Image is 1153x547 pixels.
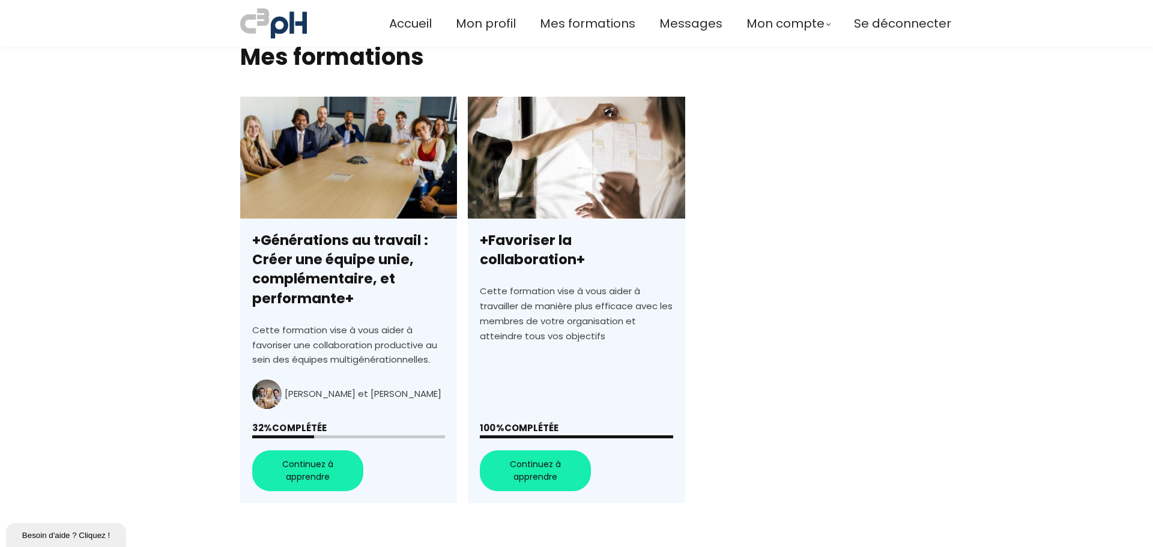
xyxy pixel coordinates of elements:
[854,14,951,34] a: Se déconnecter
[746,14,825,34] span: Mon compte
[540,14,635,34] a: Mes formations
[456,14,516,34] a: Mon profil
[6,521,129,547] iframe: chat widget
[659,14,722,34] a: Messages
[389,14,432,34] a: Accueil
[240,6,307,41] img: a70bc7685e0efc0bd0b04b3506828469.jpeg
[240,41,913,72] h2: Mes formations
